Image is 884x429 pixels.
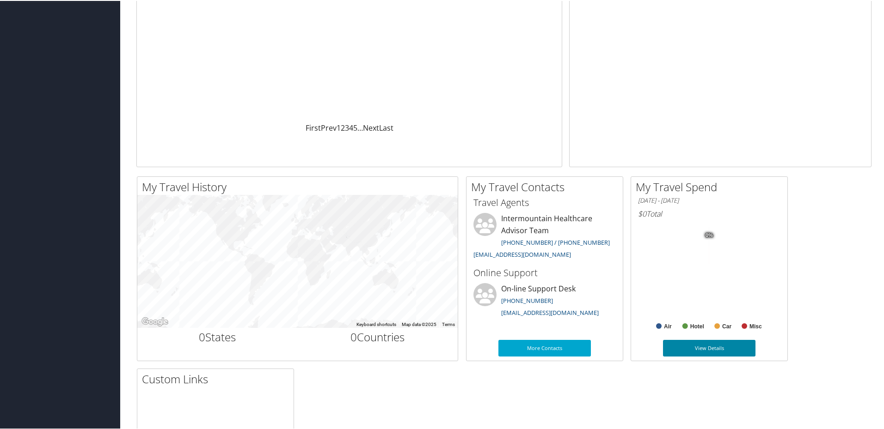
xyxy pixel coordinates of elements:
h3: Online Support [473,266,616,278]
span: … [357,122,363,132]
a: 5 [353,122,357,132]
li: On-line Support Desk [469,282,620,320]
h6: [DATE] - [DATE] [638,195,780,204]
text: Hotel [690,322,704,329]
h3: Travel Agents [473,195,616,208]
span: 0 [199,328,205,344]
img: Google [140,315,170,327]
a: Last [379,122,393,132]
h2: My Travel History [142,178,458,194]
a: Prev [321,122,337,132]
h2: States [144,328,291,344]
a: More Contacts [498,339,591,356]
text: Air [664,322,672,329]
h2: Custom Links [142,370,294,386]
span: $0 [638,208,646,218]
a: Next [363,122,379,132]
h2: My Travel Contacts [471,178,623,194]
a: 2 [341,122,345,132]
li: Intermountain Healthcare Advisor Team [469,212,620,261]
span: 0 [350,328,357,344]
a: 4 [349,122,353,132]
a: First [306,122,321,132]
a: Open this area in Google Maps (opens a new window) [140,315,170,327]
a: [PHONE_NUMBER] [501,296,553,304]
span: Map data ©2025 [402,321,436,326]
a: [EMAIL_ADDRESS][DOMAIN_NAME] [501,308,599,316]
a: Terms (opens in new tab) [442,321,455,326]
h2: Countries [305,328,451,344]
a: [PHONE_NUMBER] / [PHONE_NUMBER] [501,237,610,246]
h6: Total [638,208,780,218]
text: Car [722,322,731,329]
a: 3 [345,122,349,132]
a: 1 [337,122,341,132]
a: [EMAIL_ADDRESS][DOMAIN_NAME] [473,249,571,258]
tspan: 0% [706,232,713,237]
h2: My Travel Spend [636,178,787,194]
text: Misc [749,322,762,329]
button: Keyboard shortcuts [356,320,396,327]
a: View Details [663,339,755,356]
